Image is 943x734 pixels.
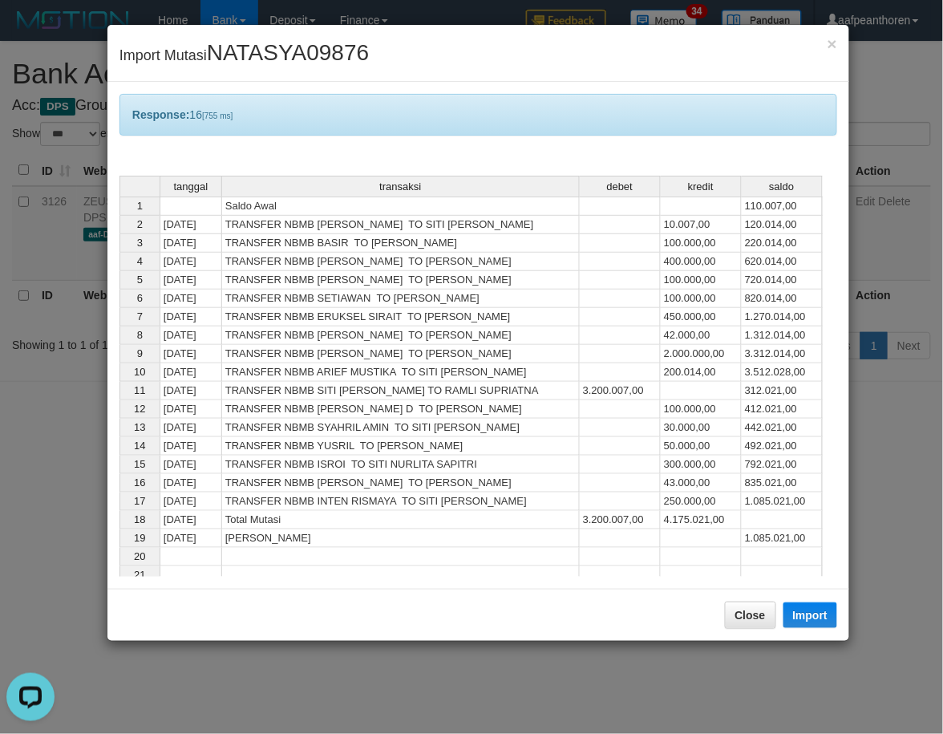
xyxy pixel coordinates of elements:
[661,234,742,253] td: 100.000,00
[222,400,580,419] td: TRANSFER NBMB [PERSON_NAME] D TO [PERSON_NAME]
[222,271,580,290] td: TRANSFER NBMB [PERSON_NAME] TO [PERSON_NAME]
[222,253,580,271] td: TRANSFER NBMB [PERSON_NAME] TO [PERSON_NAME]
[580,511,661,529] td: 3.200.007,00
[222,474,580,493] td: TRANSFER NBMB [PERSON_NAME] TO [PERSON_NAME]
[783,602,838,628] button: Import
[661,216,742,234] td: 10.007,00
[828,35,837,52] button: Close
[134,550,145,562] span: 20
[742,363,823,382] td: 3.512.028,00
[134,569,145,581] span: 21
[160,437,222,456] td: [DATE]
[207,40,369,65] span: NATASYA09876
[742,290,823,308] td: 820.014,00
[661,326,742,345] td: 42.000,00
[742,419,823,437] td: 442.021,00
[742,529,823,548] td: 1.085.021,00
[160,419,222,437] td: [DATE]
[160,474,222,493] td: [DATE]
[222,234,580,253] td: TRANSFER NBMB BASIR TO [PERSON_NAME]
[222,493,580,511] td: TRANSFER NBMB INTEN RISMAYA TO SITI [PERSON_NAME]
[134,440,145,452] span: 14
[580,382,661,400] td: 3.200.007,00
[134,421,145,433] span: 13
[222,363,580,382] td: TRANSFER NBMB ARIEF MUSTIKA TO SITI [PERSON_NAME]
[137,292,143,304] span: 6
[137,347,143,359] span: 9
[160,326,222,345] td: [DATE]
[137,200,143,212] span: 1
[742,474,823,493] td: 835.021,00
[160,271,222,290] td: [DATE]
[661,511,742,529] td: 4.175.021,00
[742,345,823,363] td: 3.312.014,00
[137,237,143,249] span: 3
[222,216,580,234] td: TRANSFER NBMB [PERSON_NAME] TO SITI [PERSON_NAME]
[661,290,742,308] td: 100.000,00
[137,329,143,341] span: 8
[661,419,742,437] td: 30.000,00
[119,176,160,197] th: Select whole grid
[137,274,143,286] span: 5
[119,94,837,136] div: 16
[661,253,742,271] td: 400.000,00
[160,253,222,271] td: [DATE]
[661,345,742,363] td: 2.000.000,00
[742,456,823,474] td: 792.021,00
[661,363,742,382] td: 200.014,00
[661,493,742,511] td: 250.000,00
[725,602,776,629] button: Close
[661,437,742,456] td: 50.000,00
[134,366,145,378] span: 10
[222,290,580,308] td: TRANSFER NBMB SETIAWAN TO [PERSON_NAME]
[137,310,143,322] span: 7
[6,6,55,55] button: Open LiveChat chat widget
[661,456,742,474] td: 300.000,00
[160,308,222,326] td: [DATE]
[742,271,823,290] td: 720.014,00
[160,511,222,529] td: [DATE]
[160,290,222,308] td: [DATE]
[742,197,823,216] td: 110.007,00
[222,326,580,345] td: TRANSFER NBMB [PERSON_NAME] TO [PERSON_NAME]
[742,382,823,400] td: 312.021,00
[688,181,714,193] span: kredit
[742,216,823,234] td: 120.014,00
[174,181,208,193] span: tanggal
[134,513,145,525] span: 18
[222,529,580,548] td: [PERSON_NAME]
[134,384,145,396] span: 11
[160,400,222,419] td: [DATE]
[828,34,837,53] span: ×
[222,197,580,216] td: Saldo Awal
[160,234,222,253] td: [DATE]
[134,403,145,415] span: 12
[742,234,823,253] td: 220.014,00
[202,112,233,120] span: [755 ms]
[742,308,823,326] td: 1.270.014,00
[119,47,369,63] span: Import Mutasi
[134,458,145,470] span: 15
[134,495,145,507] span: 17
[661,474,742,493] td: 43.000,00
[742,493,823,511] td: 1.085.021,00
[160,363,222,382] td: [DATE]
[742,437,823,456] td: 492.021,00
[661,271,742,290] td: 100.000,00
[222,456,580,474] td: TRANSFER NBMB ISROI TO SITI NURLITA SAPITRI
[742,326,823,345] td: 1.312.014,00
[222,308,580,326] td: TRANSFER NBMB ERUKSEL SIRAIT TO [PERSON_NAME]
[222,511,580,529] td: Total Mutasi
[222,345,580,363] td: TRANSFER NBMB [PERSON_NAME] TO [PERSON_NAME]
[222,382,580,400] td: TRANSFER NBMB SITI [PERSON_NAME] TO RAMLI SUPRIATNA
[661,308,742,326] td: 450.000,00
[132,108,190,121] b: Response:
[742,253,823,271] td: 620.014,00
[222,437,580,456] td: TRANSFER NBMB YUSRIL TO [PERSON_NAME]
[134,532,145,544] span: 19
[160,493,222,511] td: [DATE]
[137,218,143,230] span: 2
[137,255,143,267] span: 4
[160,529,222,548] td: [DATE]
[769,181,794,193] span: saldo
